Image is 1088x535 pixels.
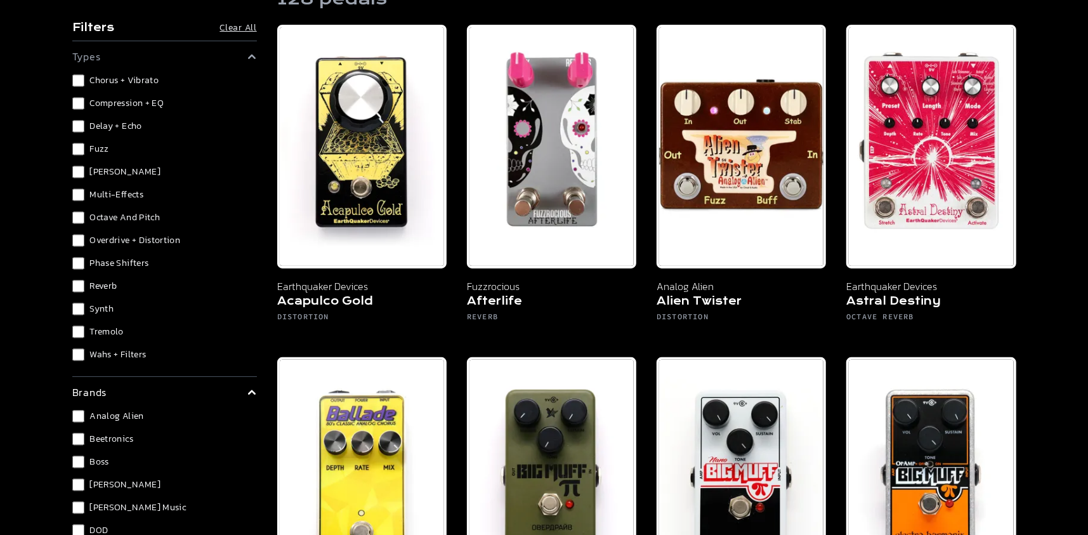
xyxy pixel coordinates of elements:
[657,25,826,268] img: Analog Alien Alien Twister
[72,280,85,293] input: Reverb
[467,279,636,294] p: Fuzzrocious
[89,234,180,247] span: Overdrive + Distortion
[72,143,85,155] input: Fuzz
[467,25,636,268] img: Fuzzrocious Afterlife
[89,166,161,178] span: [PERSON_NAME]
[89,433,133,446] span: Beetronics
[89,326,123,338] span: Tremolo
[89,74,159,87] span: Chorus + Vibrato
[89,211,160,224] span: Octave and Pitch
[89,410,143,423] span: Analog Alien
[89,120,141,133] span: Delay + Echo
[657,294,826,312] h5: Alien Twister
[277,279,447,294] p: Earthquaker Devices
[846,25,1016,337] a: Earthquaker Devices Astral Destiny Earthquaker Devices Astral Destiny Octave Reverb
[72,326,85,338] input: Tremolo
[277,25,447,268] img: Earthquaker Devices Acapulco Gold
[72,257,85,270] input: Phase Shifters
[72,20,115,36] h4: Filters
[72,501,85,514] input: [PERSON_NAME] Music
[277,312,447,327] h6: Distortion
[72,74,85,87] input: Chorus + Vibrato
[72,166,85,178] input: [PERSON_NAME]
[89,143,108,155] span: Fuzz
[89,479,161,491] span: [PERSON_NAME]
[89,456,108,468] span: Boss
[89,303,114,315] span: Synth
[467,25,636,337] a: Fuzzrocious Afterlife Fuzzrocious Afterlife Reverb
[89,188,143,201] span: Multi-Effects
[72,303,85,315] input: Synth
[72,479,85,491] input: [PERSON_NAME]
[846,279,1016,294] p: Earthquaker Devices
[89,280,117,293] span: Reverb
[467,294,636,312] h5: Afterlife
[657,279,826,294] p: Analog Alien
[72,211,85,224] input: Octave and Pitch
[846,294,1016,312] h5: Astral Destiny
[220,22,256,34] button: Clear All
[657,25,826,337] a: Analog Alien Alien Twister Analog Alien Alien Twister Distortion
[72,433,85,446] input: Beetronics
[72,385,257,400] summary: brands
[277,294,447,312] h5: Acapulco Gold
[89,501,186,514] span: [PERSON_NAME] Music
[72,49,257,64] summary: types
[72,234,85,247] input: Overdrive + Distortion
[72,410,85,423] input: Analog Alien
[467,312,636,327] h6: Reverb
[72,456,85,468] input: Boss
[72,348,85,361] input: Wahs + Filters
[846,312,1016,327] h6: Octave Reverb
[89,97,164,110] span: Compression + EQ
[72,49,101,64] p: types
[72,188,85,201] input: Multi-Effects
[846,25,1016,268] img: Earthquaker Devices Astral Destiny
[89,348,146,361] span: Wahs + Filters
[277,25,447,337] a: Earthquaker Devices Acapulco Gold Earthquaker Devices Acapulco Gold Distortion
[72,385,107,400] p: brands
[89,257,148,270] span: Phase Shifters
[72,120,85,133] input: Delay + Echo
[72,97,85,110] input: Compression + EQ
[657,312,826,327] h6: Distortion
